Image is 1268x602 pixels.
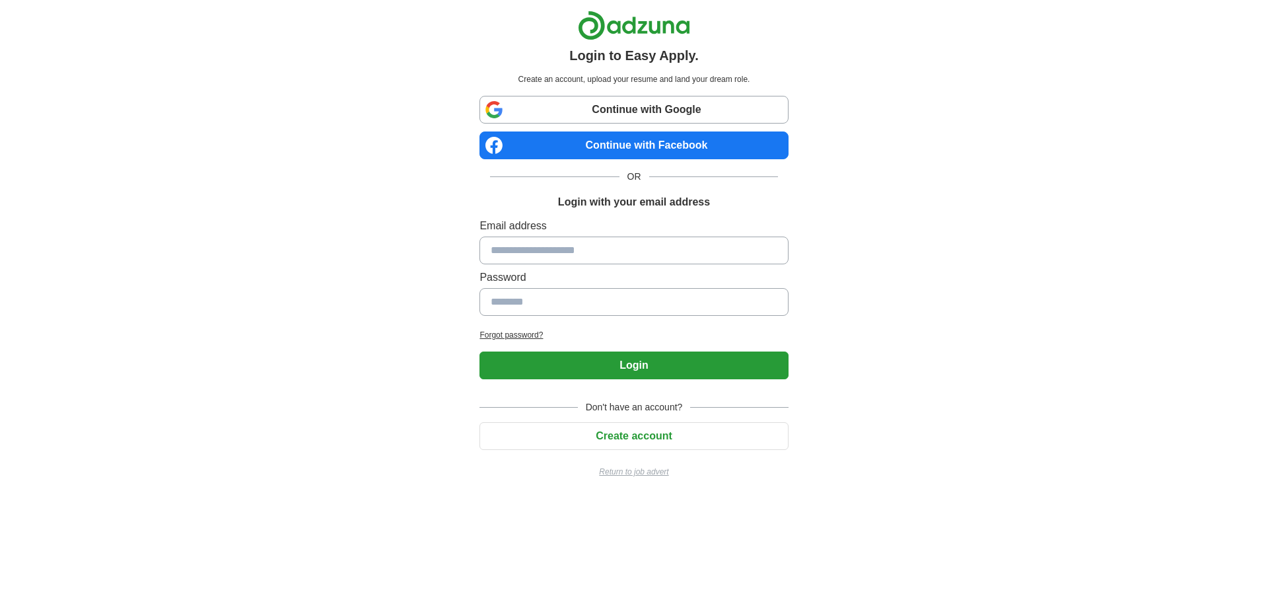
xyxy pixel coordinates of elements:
[558,194,710,210] h1: Login with your email address
[578,400,691,414] span: Don't have an account?
[479,132,788,159] a: Continue with Facebook
[479,218,788,234] label: Email address
[578,11,690,40] img: Adzuna logo
[482,73,785,85] p: Create an account, upload your resume and land your dream role.
[479,422,788,450] button: Create account
[479,270,788,285] label: Password
[479,96,788,124] a: Continue with Google
[619,170,649,184] span: OR
[479,329,788,341] a: Forgot password?
[479,430,788,441] a: Create account
[479,352,788,379] button: Login
[479,466,788,478] a: Return to job advert
[569,46,699,65] h1: Login to Easy Apply.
